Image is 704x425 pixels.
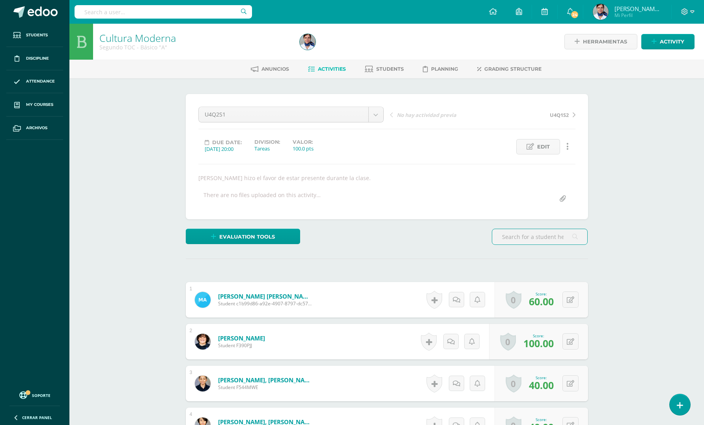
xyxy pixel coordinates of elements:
div: Score: [529,375,554,380]
img: df0cf89fbebde5002601d85bb4befda7.png [195,334,211,350]
span: [PERSON_NAME] [PERSON_NAME] [614,5,662,13]
span: Attendance [26,78,55,85]
span: Archivos [26,125,47,131]
div: 100.0 pts [293,145,314,152]
span: 100.00 [523,337,554,350]
a: Discipline [6,47,63,70]
span: Herramientas [583,34,627,49]
span: U4Q1S2 [550,111,569,118]
a: U4Q1S2 [483,111,575,118]
a: [PERSON_NAME], [PERSON_NAME] [218,376,313,384]
span: Activities [318,66,346,72]
input: Search for a student here… [492,229,587,244]
a: [PERSON_NAME] [218,334,265,342]
a: 0 [500,333,516,351]
div: Score: [529,417,554,422]
a: 0 [506,374,521,393]
span: Students [376,66,404,72]
div: [DATE] 20:00 [205,145,242,152]
label: Valor: [293,139,314,145]
div: Score: [529,291,554,297]
a: Archivos [6,117,63,140]
a: Attendance [6,70,63,94]
span: U4Q2S1 [205,107,362,122]
span: Student F544MWE [218,384,313,391]
div: Segundo TOC - Básico 'A' [99,43,290,51]
img: 1792bf0c86e4e08ac94418cc7cb908c7.png [593,4,609,20]
span: Edit [537,139,550,154]
img: 23c66547d80c0db5454ac92690086aa1.png [195,376,211,391]
a: Activities [308,63,346,75]
span: 60.00 [529,295,554,308]
a: U4Q2S1 [199,107,383,122]
a: My courses [6,93,63,117]
a: 0 [506,291,521,309]
a: Evaluation tools [186,229,300,244]
span: 40.00 [529,378,554,392]
img: f5c85721f54b1bda0edc10d68f5aad9a.png [195,292,211,308]
span: Cerrar panel [22,415,52,420]
a: Students [6,24,63,47]
span: Grading structure [484,66,542,72]
a: Anuncios [251,63,289,75]
span: Discipline [26,55,49,62]
a: Herramientas [564,34,637,49]
a: Grading structure [477,63,542,75]
span: Students [26,32,48,38]
span: Soporte [32,393,50,398]
input: Search a user… [75,5,252,19]
a: Cultura Moderna [99,31,176,45]
div: [PERSON_NAME] hizo el favor de estar presente durante la clase. [195,174,579,182]
a: Soporte [9,389,60,400]
a: Students [365,63,404,75]
span: Due date: [212,139,242,145]
span: Activity [660,34,684,49]
span: Evaluation tools [219,229,275,244]
h1: Cultura Moderna [99,32,290,43]
div: Score: [523,333,554,338]
span: My courses [26,102,53,108]
a: [PERSON_NAME] [PERSON_NAME] [218,292,313,300]
label: Division: [254,139,280,145]
span: Planning [431,66,458,72]
div: Tareas [254,145,280,152]
div: There are no files uploaded on this activity… [204,191,321,207]
a: Activity [641,34,695,49]
span: No hay actividad previa [397,111,456,118]
span: Student F390PJJ [218,342,265,349]
span: Mi Perfil [614,12,662,19]
a: Planning [423,63,458,75]
img: 1792bf0c86e4e08ac94418cc7cb908c7.png [300,34,316,50]
span: Anuncios [261,66,289,72]
span: Student c1b99d86-a92e-4907-8797-dc577a19d48e [218,300,313,307]
span: 24 [570,10,579,19]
